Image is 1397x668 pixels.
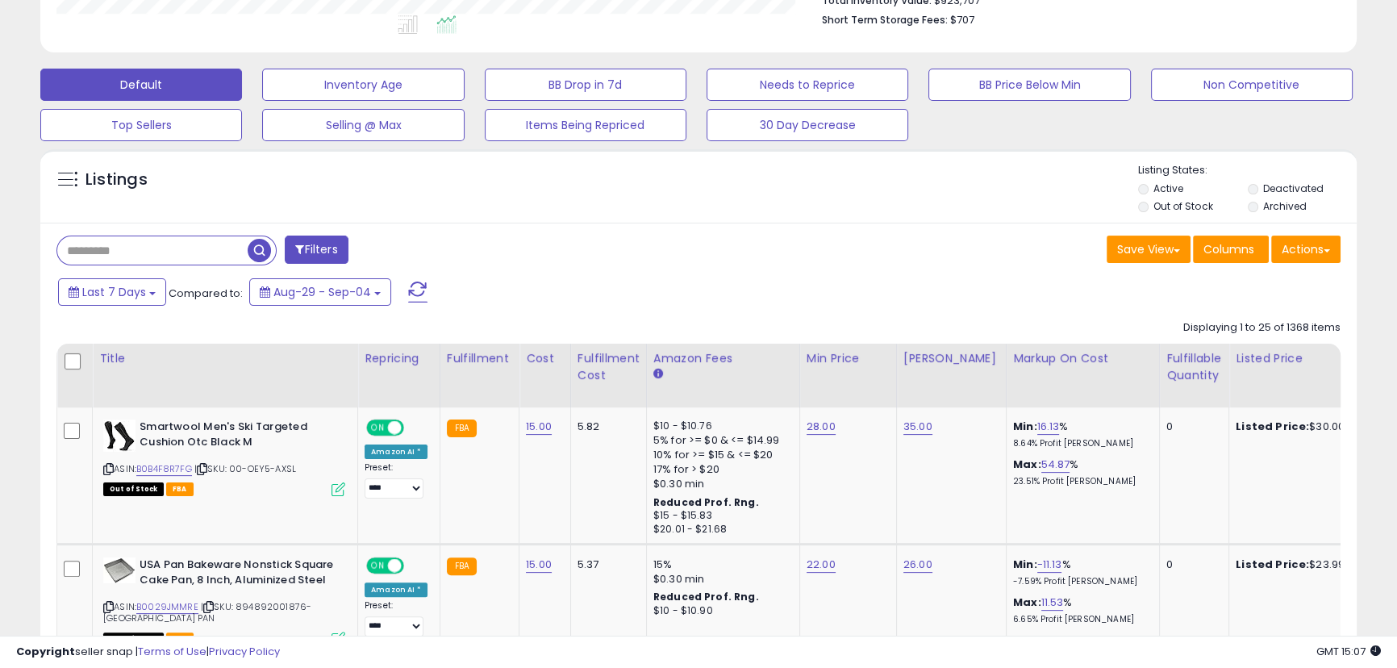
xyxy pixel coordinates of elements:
[653,523,787,536] div: $20.01 - $21.68
[1013,595,1041,610] b: Max:
[365,600,427,637] div: Preset:
[209,644,280,659] a: Privacy Policy
[1013,557,1037,572] b: Min:
[1236,419,1309,434] b: Listed Price:
[1271,236,1341,263] button: Actions
[1138,163,1357,178] p: Listing States:
[166,482,194,496] span: FBA
[402,559,427,573] span: OFF
[103,482,164,496] span: All listings that are currently out of stock and unavailable for purchase on Amazon
[653,509,787,523] div: $15 - $15.83
[1013,614,1147,625] p: 6.65% Profit [PERSON_NAME]
[1013,476,1147,487] p: 23.51% Profit [PERSON_NAME]
[653,367,663,382] small: Amazon Fees.
[368,421,388,435] span: ON
[903,419,932,435] a: 35.00
[1013,595,1147,625] div: %
[1263,182,1324,195] label: Deactivated
[653,433,787,448] div: 5% for >= $0 & <= $14.99
[103,557,136,583] img: 41HVzB0JcjL._SL40_.jpg
[103,420,136,452] img: 31-3O0474fL._SL40_.jpg
[365,350,433,367] div: Repricing
[1236,557,1309,572] b: Listed Price:
[138,644,206,659] a: Terms of Use
[85,169,148,191] h5: Listings
[1183,320,1341,336] div: Displaying 1 to 25 of 1368 items
[1153,199,1212,213] label: Out of Stock
[273,284,371,300] span: Aug-29 - Sep-04
[447,420,477,437] small: FBA
[807,557,836,573] a: 22.00
[653,448,787,462] div: 10% for >= $15 & <= $20
[1203,241,1254,257] span: Columns
[1013,576,1147,587] p: -7.59% Profit [PERSON_NAME]
[653,604,787,618] div: $10 - $10.90
[447,350,512,367] div: Fulfillment
[82,284,146,300] span: Last 7 Days
[16,644,75,659] strong: Copyright
[653,420,787,433] div: $10 - $10.76
[807,350,890,367] div: Min Price
[578,420,634,434] div: 5.82
[526,419,552,435] a: 15.00
[903,557,932,573] a: 26.00
[136,600,198,614] a: B0029JMMRE
[1166,350,1222,384] div: Fulfillable Quantity
[365,445,427,459] div: Amazon AI *
[40,109,242,141] button: Top Sellers
[1193,236,1269,263] button: Columns
[526,350,564,367] div: Cost
[1041,595,1064,611] a: 11.53
[707,69,908,101] button: Needs to Reprice
[103,557,345,644] div: ASIN:
[1236,557,1370,572] div: $23.99
[950,12,974,27] span: $707
[1037,419,1060,435] a: 16.13
[578,350,640,384] div: Fulfillment Cost
[653,590,759,603] b: Reduced Prof. Rng.
[1236,420,1370,434] div: $30.00
[249,278,391,306] button: Aug-29 - Sep-04
[365,462,427,499] div: Preset:
[402,421,427,435] span: OFF
[1006,344,1159,407] th: The percentage added to the cost of goods (COGS) that forms the calculator for Min & Max prices.
[526,557,552,573] a: 15.00
[262,69,464,101] button: Inventory Age
[99,350,351,367] div: Title
[578,557,634,572] div: 5.37
[285,236,348,264] button: Filters
[169,286,243,301] span: Compared to:
[653,477,787,491] div: $0.30 min
[1153,182,1183,195] label: Active
[653,557,787,572] div: 15%
[140,420,336,453] b: Smartwool Men's Ski Targeted Cushion Otc Black M
[1166,557,1216,572] div: 0
[1166,420,1216,434] div: 0
[485,69,686,101] button: BB Drop in 7d
[928,69,1130,101] button: BB Price Below Min
[103,600,311,624] span: | SKU: 894892001876- [GEOGRAPHIC_DATA] PAN
[262,109,464,141] button: Selling @ Max
[653,462,787,477] div: 17% for > $20
[1013,457,1041,472] b: Max:
[368,559,388,573] span: ON
[1013,457,1147,487] div: %
[822,13,948,27] b: Short Term Storage Fees:
[653,350,793,367] div: Amazon Fees
[707,109,908,141] button: 30 Day Decrease
[1037,557,1062,573] a: -11.13
[136,462,192,476] a: B0B4F8R7FG
[1151,69,1353,101] button: Non Competitive
[653,572,787,587] div: $0.30 min
[103,420,345,495] div: ASIN:
[1041,457,1070,473] a: 54.87
[1236,350,1375,367] div: Listed Price
[485,109,686,141] button: Items Being Repriced
[1013,350,1153,367] div: Markup on Cost
[653,495,759,509] b: Reduced Prof. Rng.
[1013,419,1037,434] b: Min:
[365,582,427,597] div: Amazon AI *
[58,278,166,306] button: Last 7 Days
[903,350,999,367] div: [PERSON_NAME]
[447,557,477,575] small: FBA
